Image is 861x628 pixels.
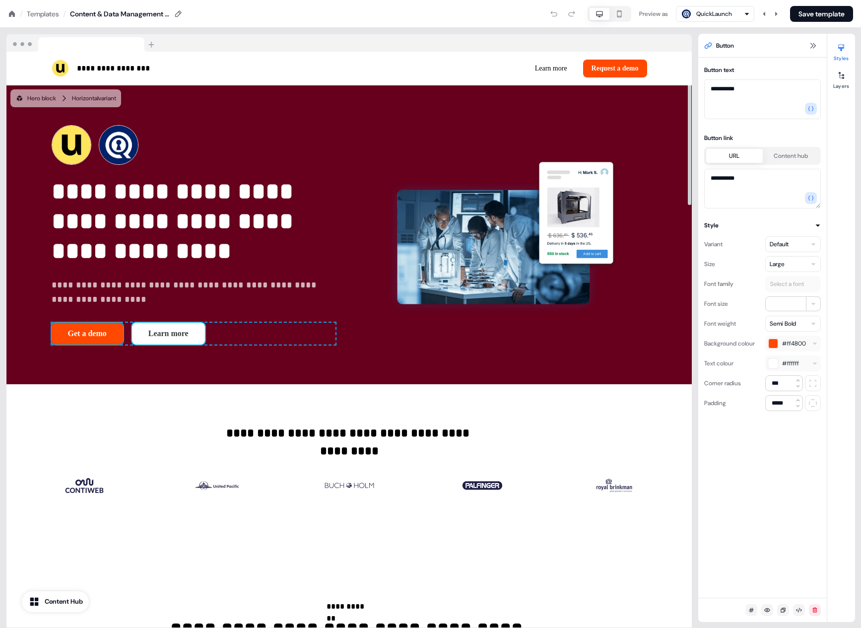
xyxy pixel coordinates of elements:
[132,323,205,345] button: Learn more
[353,60,647,77] div: Learn moreRequest a demo
[696,9,732,19] div: QuickLaunch
[770,259,785,269] div: Large
[706,149,763,163] button: URL
[527,60,575,77] button: Learn more
[704,296,728,312] div: Font size
[763,149,819,163] button: Content hub
[827,68,855,89] button: Layers
[72,93,116,103] div: Horizontal variant
[765,276,821,292] button: Select a font
[52,323,335,345] div: Get a demoLearn more
[457,466,507,505] img: Image
[704,66,734,74] label: Button text
[716,41,734,51] span: Button
[704,256,715,272] div: Size
[704,316,736,332] div: Font weight
[770,319,796,329] div: Semi Bold
[590,466,639,505] img: Image
[768,279,806,289] div: Select a font
[704,276,733,292] div: Font family
[192,466,242,505] img: Image
[704,355,733,371] div: Text colour
[704,395,726,411] div: Padding
[704,133,821,143] div: Button link
[325,466,374,505] img: Image
[52,323,123,345] button: Get a demo
[827,40,855,62] button: Styles
[782,358,799,368] span: #ffffff
[770,239,789,249] div: Default
[765,336,821,351] button: #ff4800
[639,9,668,19] div: Preview as
[782,339,806,349] span: #ff4800
[790,6,853,22] button: Save template
[765,355,821,371] button: #ffffff
[704,236,723,252] div: Variant
[70,9,169,19] div: Content & Data Management Template
[52,458,647,513] div: ImageImageImageImageImage
[6,34,159,52] img: Browser topbar
[45,597,83,607] div: Content Hub
[676,6,754,22] button: QuickLaunch
[15,93,56,103] div: Hero block
[704,336,755,351] div: Background colour
[60,466,109,505] img: Image
[363,125,647,345] img: Image
[27,9,59,19] a: Templates
[63,8,66,19] div: /
[583,60,647,77] button: Request a demo
[22,591,89,612] button: Content Hub
[20,8,23,19] div: /
[704,375,741,391] div: Corner radius
[704,220,719,230] div: Style
[704,220,821,230] button: Style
